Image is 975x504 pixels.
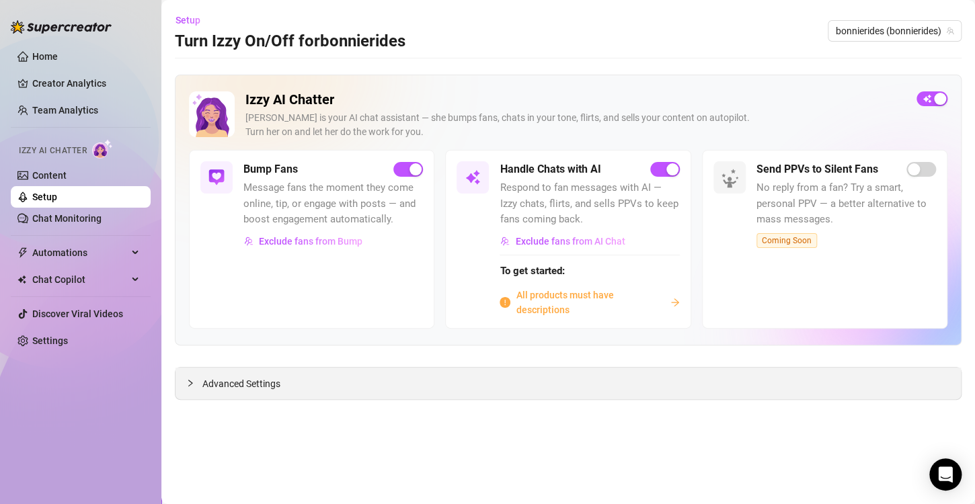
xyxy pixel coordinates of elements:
div: Open Intercom Messenger [929,458,962,491]
img: silent-fans-ppv-o-N6Mmdf.svg [721,169,742,190]
span: No reply from a fan? Try a smart, personal PPV — a better alternative to mass messages. [756,180,936,228]
button: Exclude fans from AI Chat [500,230,625,252]
img: svg%3e [244,237,253,246]
span: team [946,27,954,35]
span: Coming Soon [756,233,817,248]
img: Chat Copilot [17,275,26,284]
img: AI Chatter [92,139,113,159]
h5: Handle Chats with AI [500,161,600,177]
button: Setup [175,9,211,31]
a: Home [32,51,58,62]
span: collapsed [186,379,194,387]
img: logo-BBDzfeDw.svg [11,20,112,34]
span: Exclude fans from AI Chat [515,236,625,247]
span: Message fans the moment they come online, tip, or engage with posts — and boost engagement automa... [243,180,423,228]
span: All products must have descriptions [516,288,664,317]
span: Izzy AI Chatter [19,144,87,157]
span: arrow-right [670,298,680,307]
span: Advanced Settings [202,376,280,391]
span: Chat Copilot [32,269,128,290]
a: Creator Analytics [32,73,140,94]
span: Setup [175,15,200,26]
span: bonnierides (bonnierides) [836,21,953,41]
a: Settings [32,335,68,346]
a: Chat Monitoring [32,213,102,224]
strong: To get started: [500,265,564,277]
h3: Turn Izzy On/Off for bonnierides [175,31,405,52]
span: Respond to fan messages with AI — Izzy chats, flirts, and sells PPVs to keep fans coming back. [500,180,679,228]
img: svg%3e [500,237,510,246]
img: svg%3e [208,169,225,185]
span: Automations [32,242,128,263]
img: Izzy AI Chatter [189,91,235,137]
h5: Send PPVs to Silent Fans [756,161,878,177]
button: Exclude fans from Bump [243,230,363,252]
a: Content [32,170,67,181]
a: Team Analytics [32,105,98,116]
h5: Bump Fans [243,161,298,177]
span: info-circle [500,297,510,308]
div: [PERSON_NAME] is your AI chat assistant — she bumps fans, chats in your tone, flirts, and sells y... [245,111,906,139]
div: collapsed [186,376,202,390]
span: Exclude fans from Bump [259,236,362,247]
a: Discover Viral Videos [32,308,123,319]
span: thunderbolt [17,247,28,258]
h2: Izzy AI Chatter [245,91,906,108]
a: Setup [32,192,57,202]
img: svg%3e [465,169,481,185]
